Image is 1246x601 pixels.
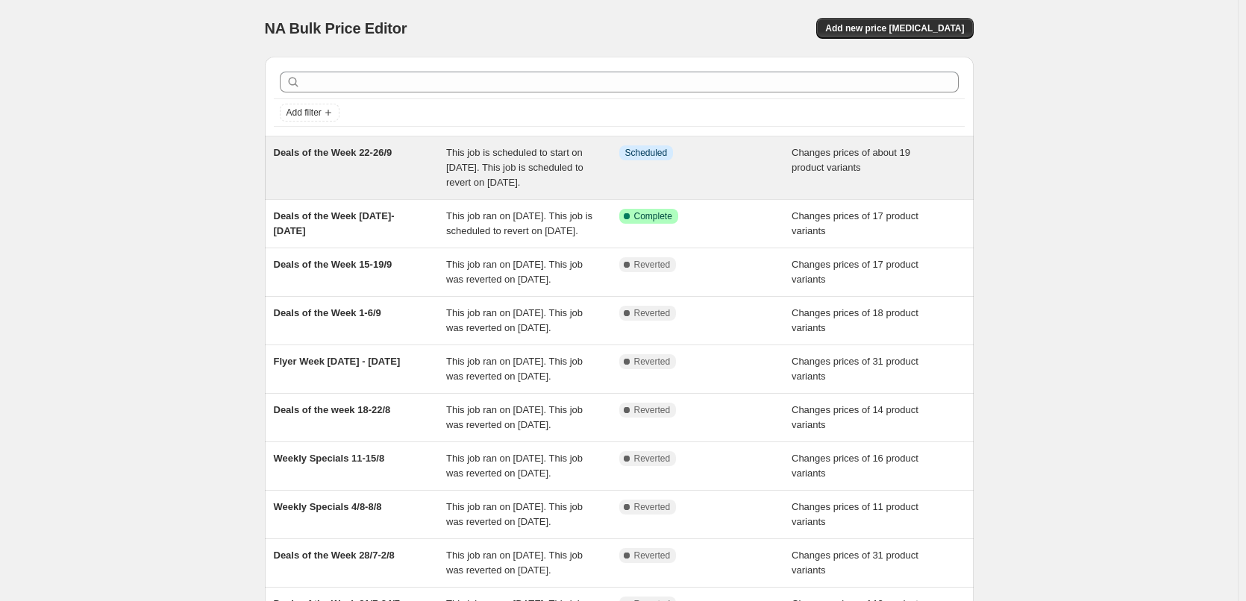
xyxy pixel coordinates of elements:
[446,147,583,188] span: This job is scheduled to start on [DATE]. This job is scheduled to revert on [DATE].
[792,259,918,285] span: Changes prices of 17 product variants
[274,453,385,464] span: Weekly Specials 11-15/8
[274,147,392,158] span: Deals of the Week 22-26/9
[625,147,668,159] span: Scheduled
[825,22,964,34] span: Add new price [MEDICAL_DATA]
[287,107,322,119] span: Add filter
[792,501,918,527] span: Changes prices of 11 product variants
[634,259,671,271] span: Reverted
[634,356,671,368] span: Reverted
[446,307,583,333] span: This job ran on [DATE]. This job was reverted on [DATE].
[274,356,401,367] span: Flyer Week [DATE] - [DATE]
[634,307,671,319] span: Reverted
[446,404,583,430] span: This job ran on [DATE]. This job was reverted on [DATE].
[274,550,395,561] span: Deals of the Week 28/7-2/8
[634,453,671,465] span: Reverted
[274,210,395,236] span: Deals of the Week [DATE]-[DATE]
[792,453,918,479] span: Changes prices of 16 product variants
[280,104,339,122] button: Add filter
[446,356,583,382] span: This job ran on [DATE]. This job was reverted on [DATE].
[274,501,382,512] span: Weekly Specials 4/8-8/8
[446,210,592,236] span: This job ran on [DATE]. This job is scheduled to revert on [DATE].
[792,210,918,236] span: Changes prices of 17 product variants
[634,550,671,561] span: Reverted
[792,356,918,382] span: Changes prices of 31 product variants
[274,404,391,415] span: Deals of the week 18-22/8
[792,307,918,333] span: Changes prices of 18 product variants
[634,404,671,416] span: Reverted
[792,147,910,173] span: Changes prices of about 19 product variants
[446,550,583,576] span: This job ran on [DATE]. This job was reverted on [DATE].
[792,550,918,576] span: Changes prices of 31 product variants
[792,404,918,430] span: Changes prices of 14 product variants
[265,20,407,37] span: NA Bulk Price Editor
[634,210,672,222] span: Complete
[274,307,381,318] span: Deals of the Week 1-6/9
[274,259,392,270] span: Deals of the Week 15-19/9
[816,18,973,39] button: Add new price [MEDICAL_DATA]
[446,453,583,479] span: This job ran on [DATE]. This job was reverted on [DATE].
[446,501,583,527] span: This job ran on [DATE]. This job was reverted on [DATE].
[446,259,583,285] span: This job ran on [DATE]. This job was reverted on [DATE].
[634,501,671,513] span: Reverted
